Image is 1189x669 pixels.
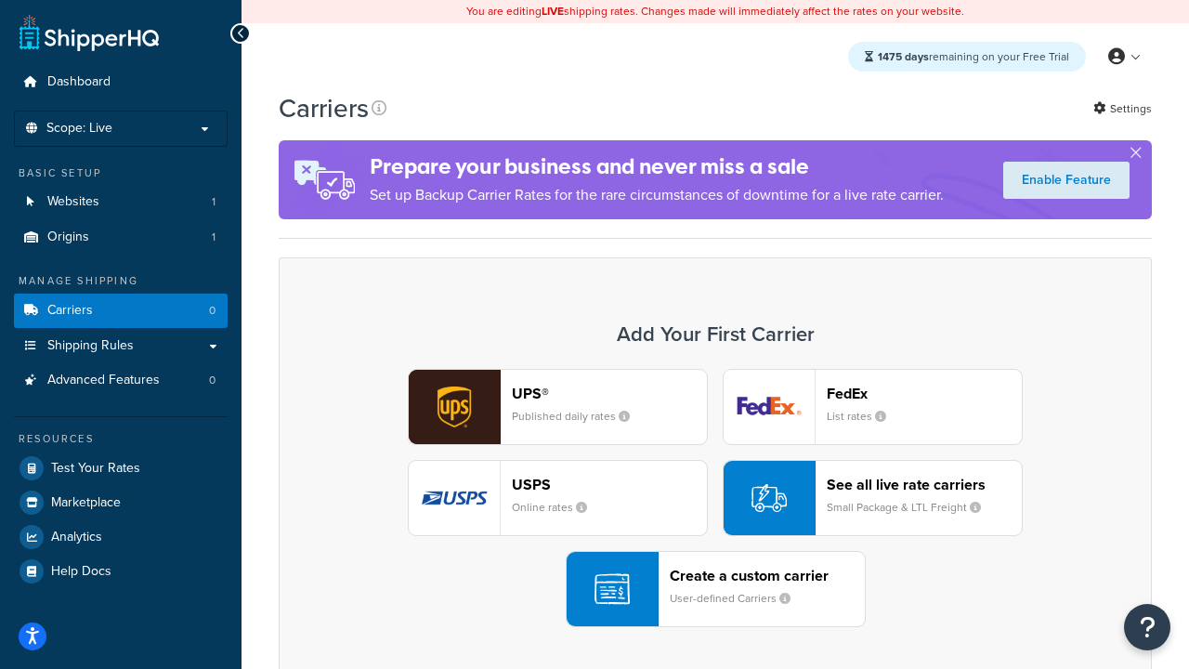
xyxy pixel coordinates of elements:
span: Marketplace [51,495,121,511]
small: List rates [827,408,901,425]
a: Websites 1 [14,185,228,219]
span: Advanced Features [47,373,160,388]
b: LIVE [542,3,564,20]
button: usps logoUSPSOnline rates [408,460,708,536]
span: 0 [209,373,216,388]
a: Test Your Rates [14,452,228,485]
span: Carriers [47,303,93,319]
header: Create a custom carrier [670,567,865,584]
a: Carriers 0 [14,294,228,328]
a: Help Docs [14,555,228,588]
span: Origins [47,230,89,245]
img: fedEx logo [724,370,815,444]
button: See all live rate carriersSmall Package & LTL Freight [723,460,1023,536]
button: Create a custom carrierUser-defined Carriers [566,551,866,627]
button: Open Resource Center [1124,604,1170,650]
img: icon-carrier-liverate-becf4550.svg [751,480,787,516]
a: Marketplace [14,486,228,519]
li: Carriers [14,294,228,328]
header: See all live rate carriers [827,476,1022,493]
span: Test Your Rates [51,461,140,477]
button: ups logoUPS®Published daily rates [408,369,708,445]
img: ups logo [409,370,500,444]
a: Enable Feature [1003,162,1130,199]
li: Websites [14,185,228,219]
span: Shipping Rules [47,338,134,354]
a: Analytics [14,520,228,554]
h3: Add Your First Carrier [298,323,1132,346]
a: Advanced Features 0 [14,363,228,398]
small: Published daily rates [512,408,645,425]
span: 1 [212,230,216,245]
header: UPS® [512,385,707,402]
img: ad-rules-rateshop-fe6ec290ccb7230408bd80ed9643f0289d75e0ffd9eb532fc0e269fcd187b520.png [279,140,370,219]
a: Settings [1093,96,1152,122]
span: Help Docs [51,564,111,580]
span: 1 [212,194,216,210]
button: fedEx logoFedExList rates [723,369,1023,445]
img: usps logo [409,461,500,535]
strong: 1475 days [878,48,929,65]
span: 0 [209,303,216,319]
div: remaining on your Free Trial [848,42,1086,72]
a: ShipperHQ Home [20,14,159,51]
a: Shipping Rules [14,329,228,363]
li: Origins [14,220,228,255]
span: Dashboard [47,74,111,90]
h4: Prepare your business and never miss a sale [370,151,944,182]
h1: Carriers [279,90,369,126]
span: Analytics [51,530,102,545]
a: Dashboard [14,65,228,99]
small: User-defined Carriers [670,590,805,607]
li: Advanced Features [14,363,228,398]
div: Manage Shipping [14,273,228,289]
small: Small Package & LTL Freight [827,499,996,516]
p: Set up Backup Carrier Rates for the rare circumstances of downtime for a live rate carrier. [370,182,944,208]
small: Online rates [512,499,602,516]
img: icon-carrier-custom-c93b8a24.svg [594,571,630,607]
a: Origins 1 [14,220,228,255]
span: Scope: Live [46,121,112,137]
header: FedEx [827,385,1022,402]
div: Resources [14,431,228,447]
span: Websites [47,194,99,210]
header: USPS [512,476,707,493]
div: Basic Setup [14,165,228,181]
